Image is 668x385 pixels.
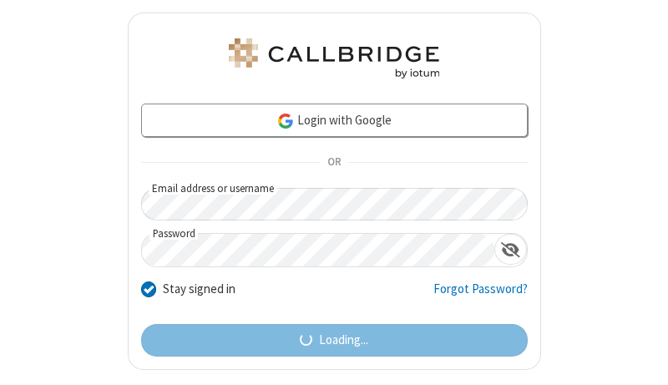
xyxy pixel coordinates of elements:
iframe: Chat [626,342,655,373]
a: Login with Google [141,104,528,137]
img: Astra [225,38,443,79]
label: Stay signed in [163,280,235,299]
span: Loading... [319,331,368,350]
a: Forgot Password? [433,280,528,312]
button: Loading... [141,324,528,357]
span: OR [321,151,347,175]
input: Email address or username [141,188,528,220]
div: Show password [494,234,527,265]
input: Password [142,234,494,266]
img: google-icon.png [276,112,295,130]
